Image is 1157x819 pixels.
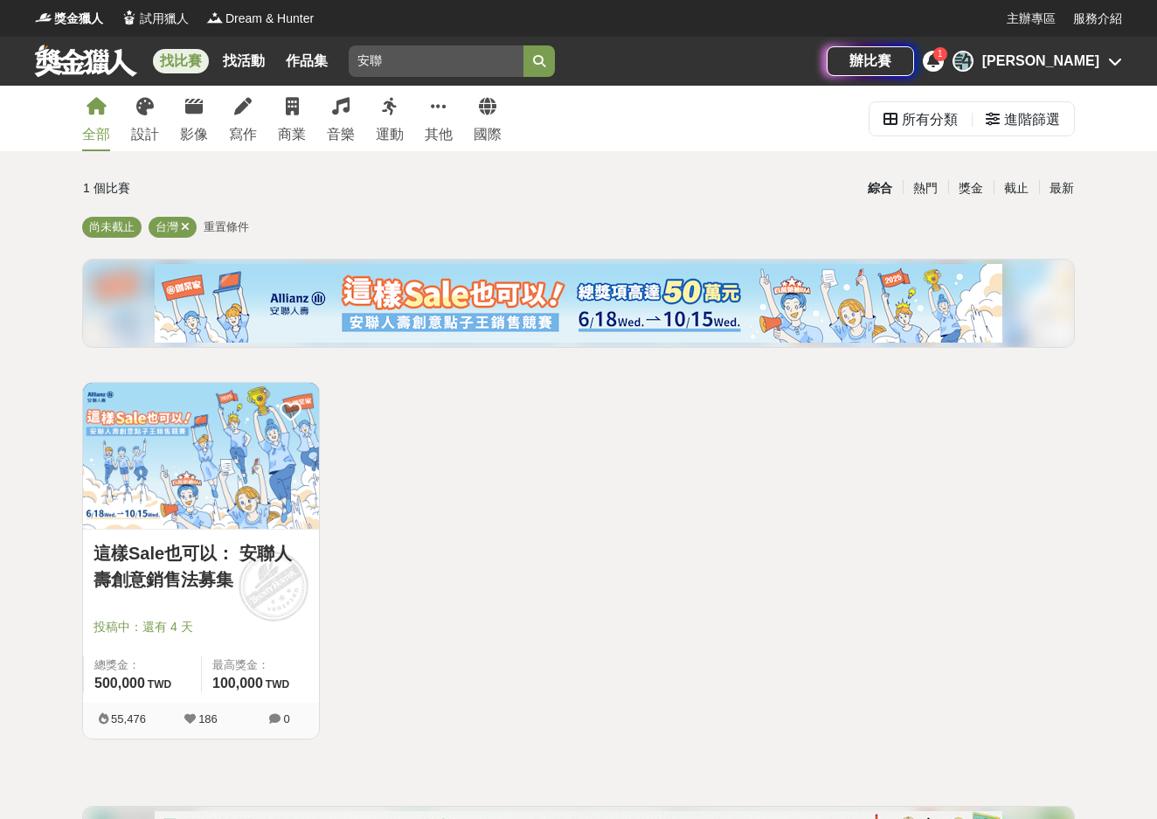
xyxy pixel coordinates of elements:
[121,9,138,26] img: Logo
[206,10,314,28] a: LogoDream & Hunter
[278,124,306,145] div: 商業
[474,124,502,145] div: 國際
[131,124,159,145] div: 設計
[349,45,523,77] input: 2025土地銀行校園金融創意挑戰賽：從你出發 開啟智慧金融新頁
[121,10,189,28] a: Logo試用獵人
[180,86,208,151] a: 影像
[35,9,52,26] img: Logo
[111,712,146,725] span: 55,476
[474,86,502,151] a: 國際
[83,383,319,530] a: Cover Image
[131,86,159,151] a: 設計
[94,656,191,674] span: 總獎金：
[35,10,103,28] a: Logo獎金獵人
[827,46,914,76] a: 辦比賽
[938,49,943,59] span: 1
[327,124,355,145] div: 音樂
[204,220,249,233] span: 重置條件
[425,86,453,151] a: 其他
[82,86,110,151] a: 全部
[994,173,1039,204] div: 截止
[156,220,178,233] span: 台灣
[857,173,903,204] div: 綜合
[83,383,319,529] img: Cover Image
[94,540,308,593] a: 這樣Sale也可以： 安聯人壽創意銷售法募集
[1073,10,1122,28] a: 服務介紹
[283,712,289,725] span: 0
[376,86,404,151] a: 運動
[180,124,208,145] div: 影像
[278,86,306,151] a: 商業
[229,124,257,145] div: 寫作
[948,173,994,204] div: 獎金
[1004,102,1060,137] div: 進階篩選
[153,49,209,73] a: 找比賽
[54,10,103,28] span: 獎金獵人
[327,86,355,151] a: 音樂
[140,10,189,28] span: 試用獵人
[94,618,308,636] span: 投稿中：還有 4 天
[953,51,973,72] div: 許
[198,712,218,725] span: 186
[982,51,1099,72] div: [PERSON_NAME]
[376,124,404,145] div: 運動
[902,102,958,137] div: 所有分類
[155,264,1002,343] img: cf4fb443-4ad2-4338-9fa3-b46b0bf5d316.png
[206,9,224,26] img: Logo
[1039,173,1084,204] div: 最新
[212,676,263,691] span: 100,000
[82,124,110,145] div: 全部
[1007,10,1056,28] a: 主辦專區
[94,676,145,691] span: 500,000
[225,10,314,28] span: Dream & Hunter
[903,173,948,204] div: 熱門
[212,656,308,674] span: 最高獎金：
[279,49,335,73] a: 作品集
[266,678,289,691] span: TWD
[216,49,272,73] a: 找活動
[425,124,453,145] div: 其他
[229,86,257,151] a: 寫作
[148,678,171,691] span: TWD
[89,220,135,233] span: 尚未截止
[83,173,412,204] div: 1 個比賽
